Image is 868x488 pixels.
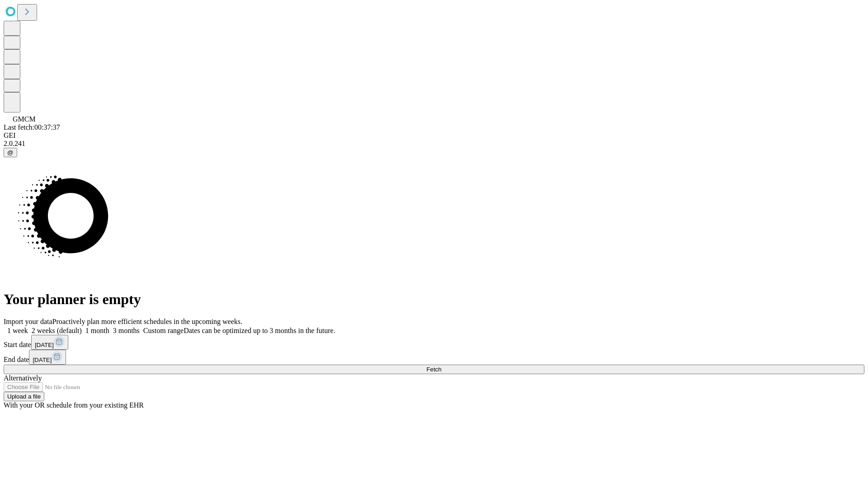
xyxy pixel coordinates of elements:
[4,148,17,157] button: @
[29,350,66,365] button: [DATE]
[4,350,864,365] div: End date
[143,327,184,334] span: Custom range
[31,335,68,350] button: [DATE]
[426,366,441,373] span: Fetch
[4,291,864,308] h1: Your planner is empty
[4,374,42,382] span: Alternatively
[35,342,54,348] span: [DATE]
[7,327,28,334] span: 1 week
[7,149,14,156] span: @
[4,392,44,401] button: Upload a file
[13,115,36,123] span: GMCM
[4,365,864,374] button: Fetch
[4,401,144,409] span: With your OR schedule from your existing EHR
[113,327,140,334] span: 3 months
[4,140,864,148] div: 2.0.241
[32,327,82,334] span: 2 weeks (default)
[4,131,864,140] div: GEI
[52,318,242,325] span: Proactively plan more efficient schedules in the upcoming weeks.
[33,357,52,363] span: [DATE]
[184,327,335,334] span: Dates can be optimized up to 3 months in the future.
[85,327,109,334] span: 1 month
[4,335,864,350] div: Start date
[4,318,52,325] span: Import your data
[4,123,60,131] span: Last fetch: 00:37:37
